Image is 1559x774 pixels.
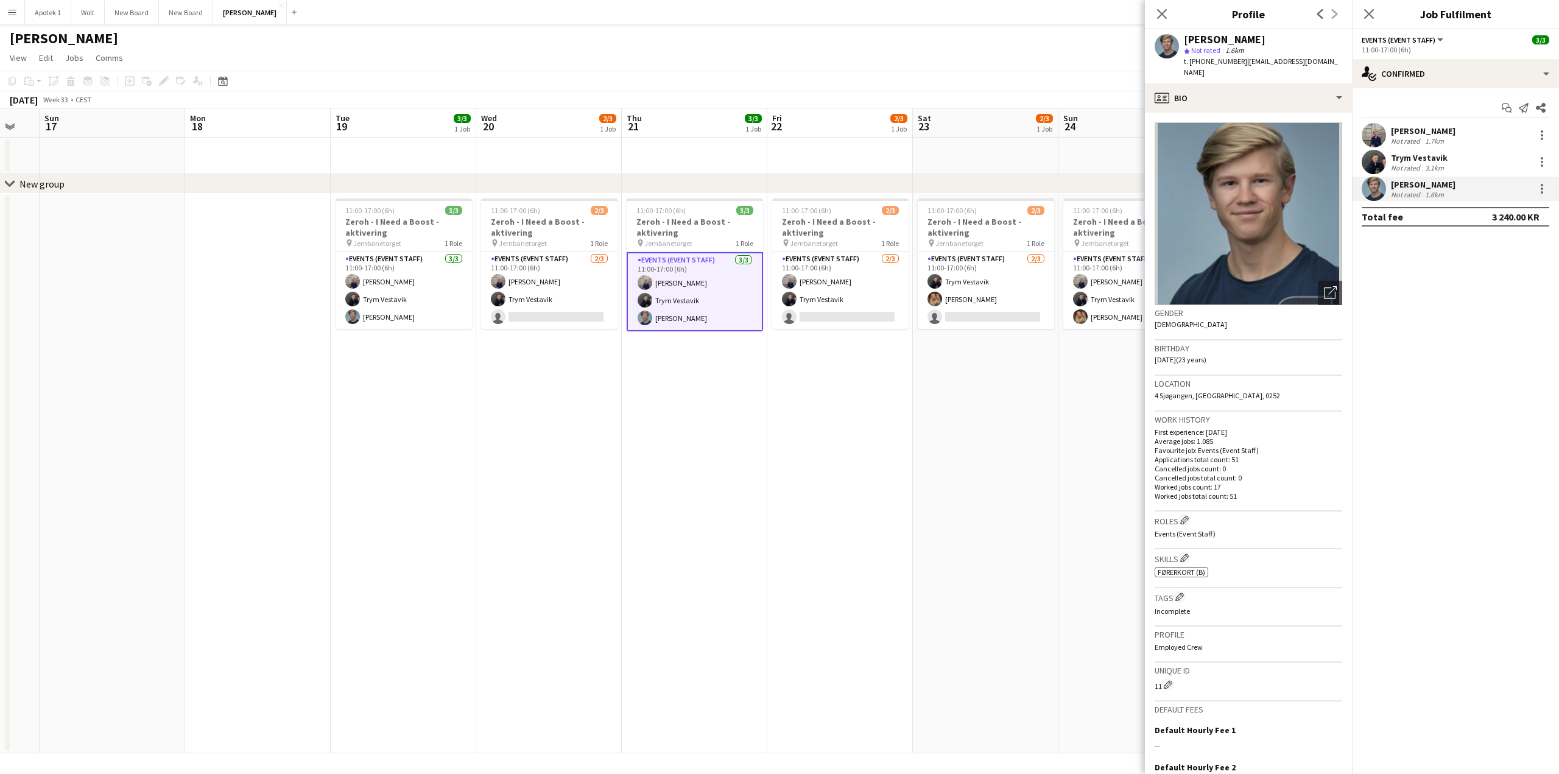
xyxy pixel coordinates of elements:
p: Favourite job: Events (Event Staff) [1155,446,1342,455]
p: Average jobs: 1.085 [1155,437,1342,446]
span: Mon [190,113,206,124]
button: Events (Event Staff) [1362,35,1445,44]
div: Bio [1145,83,1352,113]
div: 3 240.00 KR [1492,211,1540,223]
span: [DATE] (23 years) [1155,355,1206,364]
app-job-card: 11:00-17:00 (6h)2/3Zeroh - I Need a Boost - aktivering Jernbanetorget1 RoleEvents (Event Staff)2/... [918,199,1054,329]
span: Sun [44,113,59,124]
h3: Zeroh - I Need a Boost - aktivering [336,216,472,238]
h3: Job Fulfilment [1352,6,1559,22]
div: Total fee [1362,211,1403,223]
span: Jernbanetorget [935,239,984,248]
h3: Gender [1155,308,1342,318]
span: 1 Role [736,239,753,248]
span: 2/3 [591,206,608,215]
span: 11:00-17:00 (6h) [491,206,540,215]
div: Not rated [1391,190,1423,199]
span: Jernbanetorget [499,239,547,248]
p: Worked jobs total count: 51 [1155,491,1342,501]
div: 11:00-17:00 (6h) [1362,45,1549,54]
h3: Roles [1155,514,1342,527]
span: Jernbanetorget [1081,239,1129,248]
button: New Board [159,1,213,24]
div: 11 [1155,678,1342,691]
app-job-card: 11:00-17:00 (6h)3/3Zeroh - I Need a Boost - aktivering Jernbanetorget1 RoleEvents (Event Staff)3/... [627,199,763,331]
span: 3/3 [445,206,462,215]
button: Wolt [71,1,105,24]
span: 11:00-17:00 (6h) [345,206,395,215]
h3: Zeroh - I Need a Boost - aktivering [772,216,909,238]
span: 22 [770,119,782,133]
h3: Work history [1155,414,1342,425]
span: 2/3 [1027,206,1044,215]
span: 3/3 [745,114,762,123]
button: [PERSON_NAME] [213,1,287,24]
span: 2/3 [882,206,899,215]
span: Thu [627,113,642,124]
span: 3/3 [736,206,753,215]
p: First experience: [DATE] [1155,427,1342,437]
div: 1 Job [600,124,616,133]
span: Fri [772,113,782,124]
span: Sun [1063,113,1078,124]
h3: Default fees [1155,704,1342,715]
button: New Board [105,1,159,24]
span: Jernbanetorget [644,239,692,248]
div: 1.7km [1423,136,1446,146]
span: Førerkort (B) [1158,568,1205,577]
span: Jernbanetorget [353,239,401,248]
span: 11:00-17:00 (6h) [927,206,977,215]
span: [DEMOGRAPHIC_DATA] [1155,320,1227,329]
h3: Profile [1155,629,1342,640]
span: View [10,52,27,63]
span: Events (Event Staff) [1362,35,1435,44]
span: 2/3 [599,114,616,123]
h3: Default Hourly Fee 1 [1155,725,1236,736]
p: Employed Crew [1155,642,1342,652]
app-job-card: 11:00-17:00 (6h)3/3Zeroh - I Need a Boost - aktivering Jernbanetorget1 RoleEvents (Event Staff)3/... [1063,199,1200,329]
span: 1 Role [881,239,899,248]
span: 1 Role [445,239,462,248]
h3: Zeroh - I Need a Boost - aktivering [481,216,618,238]
span: 2/3 [1036,114,1053,123]
span: t. [PHONE_NUMBER] [1184,57,1247,66]
app-job-card: 11:00-17:00 (6h)2/3Zeroh - I Need a Boost - aktivering Jernbanetorget1 RoleEvents (Event Staff)2/... [481,199,618,329]
div: Trym Vestavik [1391,152,1448,163]
h3: Profile [1145,6,1352,22]
app-card-role: Events (Event Staff)2/311:00-17:00 (6h)[PERSON_NAME]Trym Vestavik [772,252,909,329]
span: 23 [916,119,931,133]
span: 19 [334,119,350,133]
app-card-role: Events (Event Staff)3/311:00-17:00 (6h)[PERSON_NAME]Trym Vestavik[PERSON_NAME] [1063,252,1200,329]
span: Jobs [65,52,83,63]
h3: Tags [1155,591,1342,603]
app-job-card: 11:00-17:00 (6h)3/3Zeroh - I Need a Boost - aktivering Jernbanetorget1 RoleEvents (Event Staff)3/... [336,199,472,329]
span: 1.6km [1223,46,1247,55]
p: Applications total count: 51 [1155,455,1342,464]
span: Week 33 [40,95,71,104]
a: View [5,50,32,66]
span: 18 [188,119,206,133]
app-card-role: Events (Event Staff)3/311:00-17:00 (6h)[PERSON_NAME]Trym Vestavik[PERSON_NAME] [336,252,472,329]
span: 1 Role [1027,239,1044,248]
app-card-role: Events (Event Staff)2/311:00-17:00 (6h)Trym Vestavik[PERSON_NAME] [918,252,1054,329]
div: -- [1155,741,1342,751]
h3: Zeroh - I Need a Boost - aktivering [918,216,1054,238]
span: Comms [96,52,123,63]
div: 1 Job [1036,124,1052,133]
h3: Skills [1155,552,1342,565]
span: Not rated [1191,46,1220,55]
span: 21 [625,119,642,133]
div: 1 Job [745,124,761,133]
app-card-role: Events (Event Staff)3/311:00-17:00 (6h)[PERSON_NAME]Trym Vestavik[PERSON_NAME] [627,252,763,331]
span: Wed [481,113,497,124]
span: Events (Event Staff) [1155,529,1216,538]
span: 3/3 [1532,35,1549,44]
span: Jernbanetorget [790,239,838,248]
h3: Zeroh - I Need a Boost - aktivering [627,216,763,238]
div: 11:00-17:00 (6h)2/3Zeroh - I Need a Boost - aktivering Jernbanetorget1 RoleEvents (Event Staff)2/... [772,199,909,329]
a: Jobs [60,50,88,66]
